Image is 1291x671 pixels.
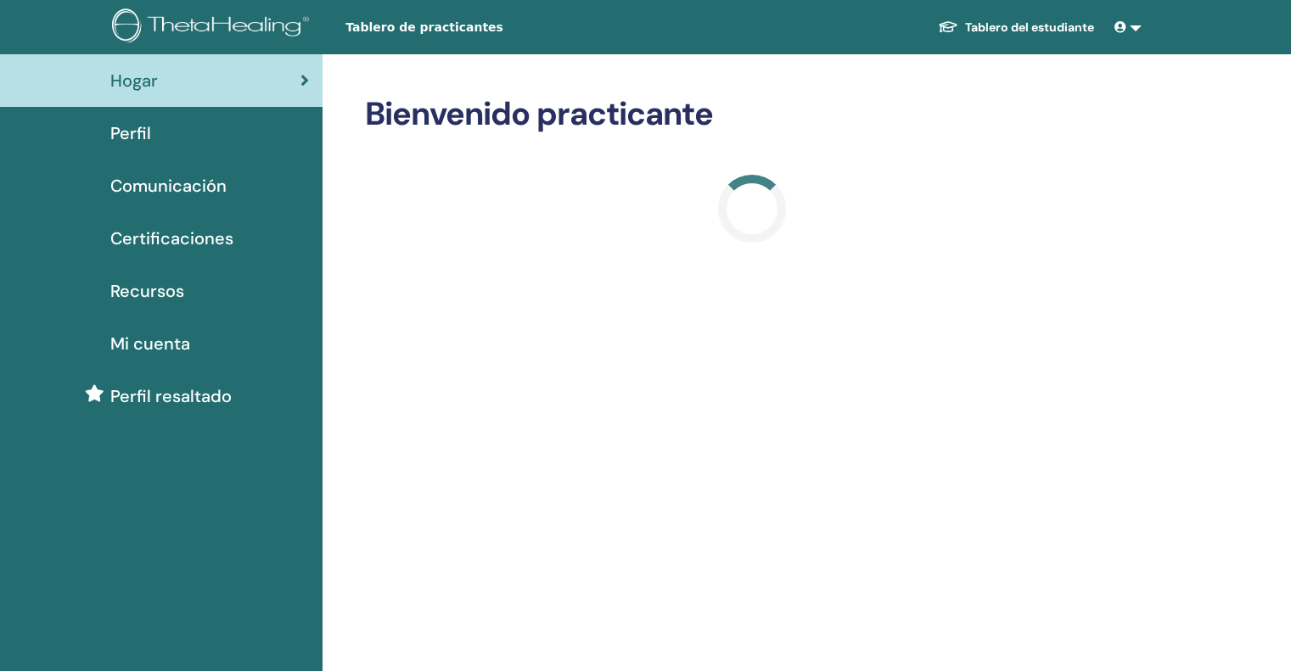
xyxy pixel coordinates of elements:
[110,331,190,356] span: Mi cuenta
[345,19,600,36] span: Tablero de practicantes
[110,226,233,251] span: Certificaciones
[365,95,1138,134] h2: Bienvenido practicante
[110,120,151,146] span: Perfil
[110,173,227,199] span: Comunicación
[110,68,158,93] span: Hogar
[938,20,958,34] img: graduation-cap-white.svg
[110,278,184,304] span: Recursos
[110,383,232,409] span: Perfil resaltado
[924,12,1108,43] a: Tablero del estudiante
[112,8,315,47] img: logo.png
